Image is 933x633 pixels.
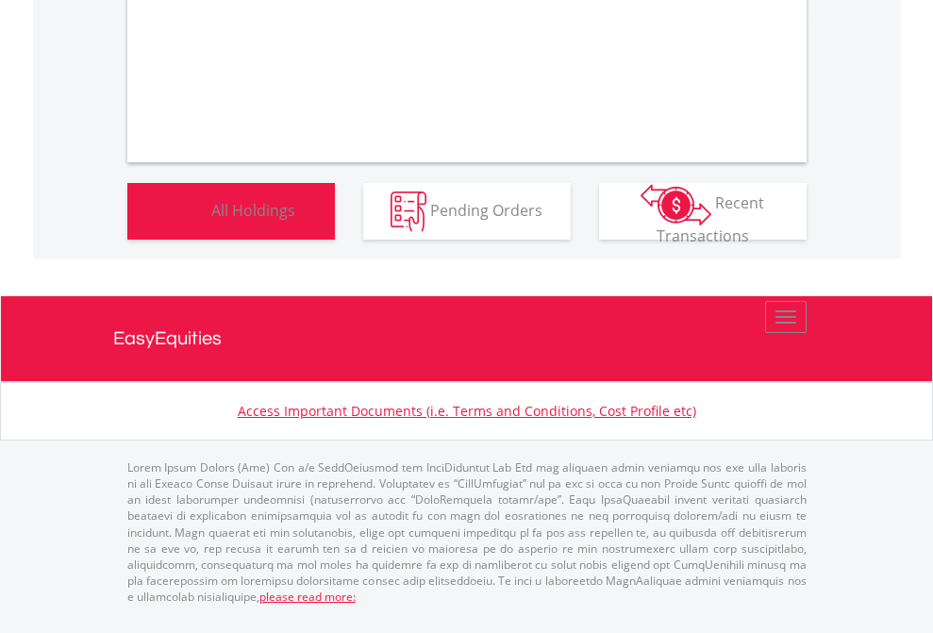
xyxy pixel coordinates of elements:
[238,402,696,420] a: Access Important Documents (i.e. Terms and Conditions, Cost Profile etc)
[363,183,571,240] button: Pending Orders
[391,192,426,232] img: pending_instructions-wht.png
[430,199,542,220] span: Pending Orders
[211,199,295,220] span: All Holdings
[127,183,335,240] button: All Holdings
[167,192,208,232] img: holdings-wht.png
[599,183,807,240] button: Recent Transactions
[113,296,821,381] a: EasyEquities
[641,184,711,225] img: transactions-zar-wht.png
[127,459,807,605] p: Lorem Ipsum Dolors (Ame) Con a/e SeddOeiusmod tem InciDiduntut Lab Etd mag aliquaen admin veniamq...
[259,589,356,605] a: please read more:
